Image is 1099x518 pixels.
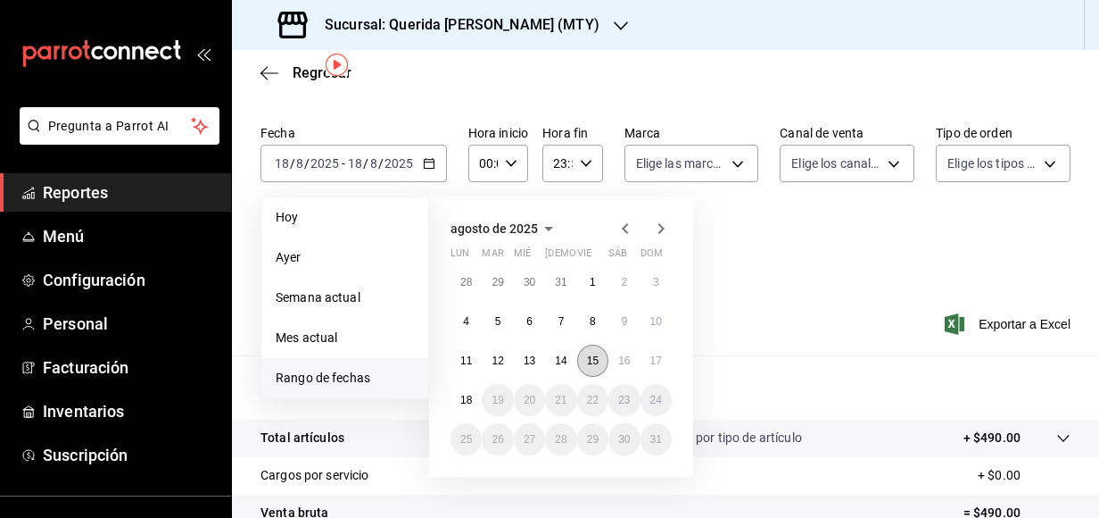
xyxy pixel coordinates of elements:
[526,315,533,328] abbr: 6 de agosto de 2025
[640,423,672,455] button: 31 de agosto de 2025
[636,155,726,172] span: Elige las marcas
[608,266,640,298] button: 2 de agosto de 2025
[936,127,1070,139] label: Tipo de orden
[545,345,576,377] button: 14 de agosto de 2025
[618,394,630,406] abbr: 23 de agosto de 2025
[577,247,591,266] abbr: viernes
[514,345,545,377] button: 13 de agosto de 2025
[545,305,576,338] button: 7 de agosto de 2025
[20,107,219,145] button: Pregunta a Parrot AI
[260,466,369,485] p: Cargos por servicio
[463,315,469,328] abbr: 4 de agosto de 2025
[555,355,566,367] abbr: 14 de agosto de 2025
[450,266,482,298] button: 28 de julio de 2025
[460,355,472,367] abbr: 11 de agosto de 2025
[482,247,503,266] abbr: martes
[524,355,535,367] abbr: 13 de agosto de 2025
[43,355,217,380] span: Facturación
[587,394,599,406] abbr: 22 de agosto de 2025
[495,315,501,328] abbr: 5 de agosto de 2025
[295,156,304,171] input: --
[293,64,351,81] span: Regresar
[780,127,914,139] label: Canal de venta
[524,433,535,446] abbr: 27 de agosto de 2025
[378,156,384,171] span: /
[369,156,378,171] input: --
[276,369,414,388] span: Rango de fechas
[577,423,608,455] button: 29 de agosto de 2025
[608,247,627,266] abbr: sábado
[290,156,295,171] span: /
[640,305,672,338] button: 10 de agosto de 2025
[276,288,414,307] span: Semana actual
[555,394,566,406] abbr: 21 de agosto de 2025
[640,345,672,377] button: 17 de agosto de 2025
[450,345,482,377] button: 11 de agosto de 2025
[43,312,217,336] span: Personal
[618,355,630,367] abbr: 16 de agosto de 2025
[650,433,662,446] abbr: 31 de agosto de 2025
[555,433,566,446] abbr: 28 de agosto de 2025
[276,329,414,347] span: Mes actual
[624,127,759,139] label: Marca
[948,313,1070,335] button: Exportar a Excel
[460,433,472,446] abbr: 25 de agosto de 2025
[482,305,513,338] button: 5 de agosto de 2025
[963,429,1020,447] p: + $490.00
[450,305,482,338] button: 4 de agosto de 2025
[43,224,217,248] span: Menú
[608,305,640,338] button: 9 de agosto de 2025
[310,156,340,171] input: ----
[260,429,344,447] p: Total artículos
[650,355,662,367] abbr: 17 de agosto de 2025
[363,156,368,171] span: /
[653,276,659,288] abbr: 3 de agosto de 2025
[450,221,538,236] span: agosto de 2025
[482,384,513,416] button: 19 de agosto de 2025
[524,394,535,406] abbr: 20 de agosto de 2025
[482,423,513,455] button: 26 de agosto de 2025
[274,156,290,171] input: --
[43,399,217,423] span: Inventarios
[48,117,192,136] span: Pregunta a Parrot AI
[558,315,565,328] abbr: 7 de agosto de 2025
[276,248,414,267] span: Ayer
[978,466,1070,485] p: + $0.00
[43,443,217,467] span: Suscripción
[608,345,640,377] button: 16 de agosto de 2025
[450,423,482,455] button: 25 de agosto de 2025
[196,46,211,61] button: open_drawer_menu
[640,266,672,298] button: 3 de agosto de 2025
[608,423,640,455] button: 30 de agosto de 2025
[492,394,503,406] abbr: 19 de agosto de 2025
[304,156,310,171] span: /
[587,355,599,367] abbr: 15 de agosto de 2025
[640,384,672,416] button: 24 de agosto de 2025
[514,247,531,266] abbr: miércoles
[514,305,545,338] button: 6 de agosto de 2025
[577,305,608,338] button: 8 de agosto de 2025
[514,384,545,416] button: 20 de agosto de 2025
[12,129,219,148] a: Pregunta a Parrot AI
[545,266,576,298] button: 31 de julio de 2025
[326,54,348,76] button: Tooltip marker
[260,127,447,139] label: Fecha
[545,423,576,455] button: 28 de agosto de 2025
[545,247,650,266] abbr: jueves
[524,276,535,288] abbr: 30 de julio de 2025
[577,345,608,377] button: 15 de agosto de 2025
[947,155,1037,172] span: Elige los tipos de orden
[460,394,472,406] abbr: 18 de agosto de 2025
[514,423,545,455] button: 27 de agosto de 2025
[590,276,596,288] abbr: 1 de agosto de 2025
[542,127,602,139] label: Hora fin
[384,156,414,171] input: ----
[450,247,469,266] abbr: lunes
[342,156,345,171] span: -
[555,276,566,288] abbr: 31 de julio de 2025
[618,433,630,446] abbr: 30 de agosto de 2025
[450,218,559,239] button: agosto de 2025
[577,384,608,416] button: 22 de agosto de 2025
[640,247,663,266] abbr: domingo
[590,315,596,328] abbr: 8 de agosto de 2025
